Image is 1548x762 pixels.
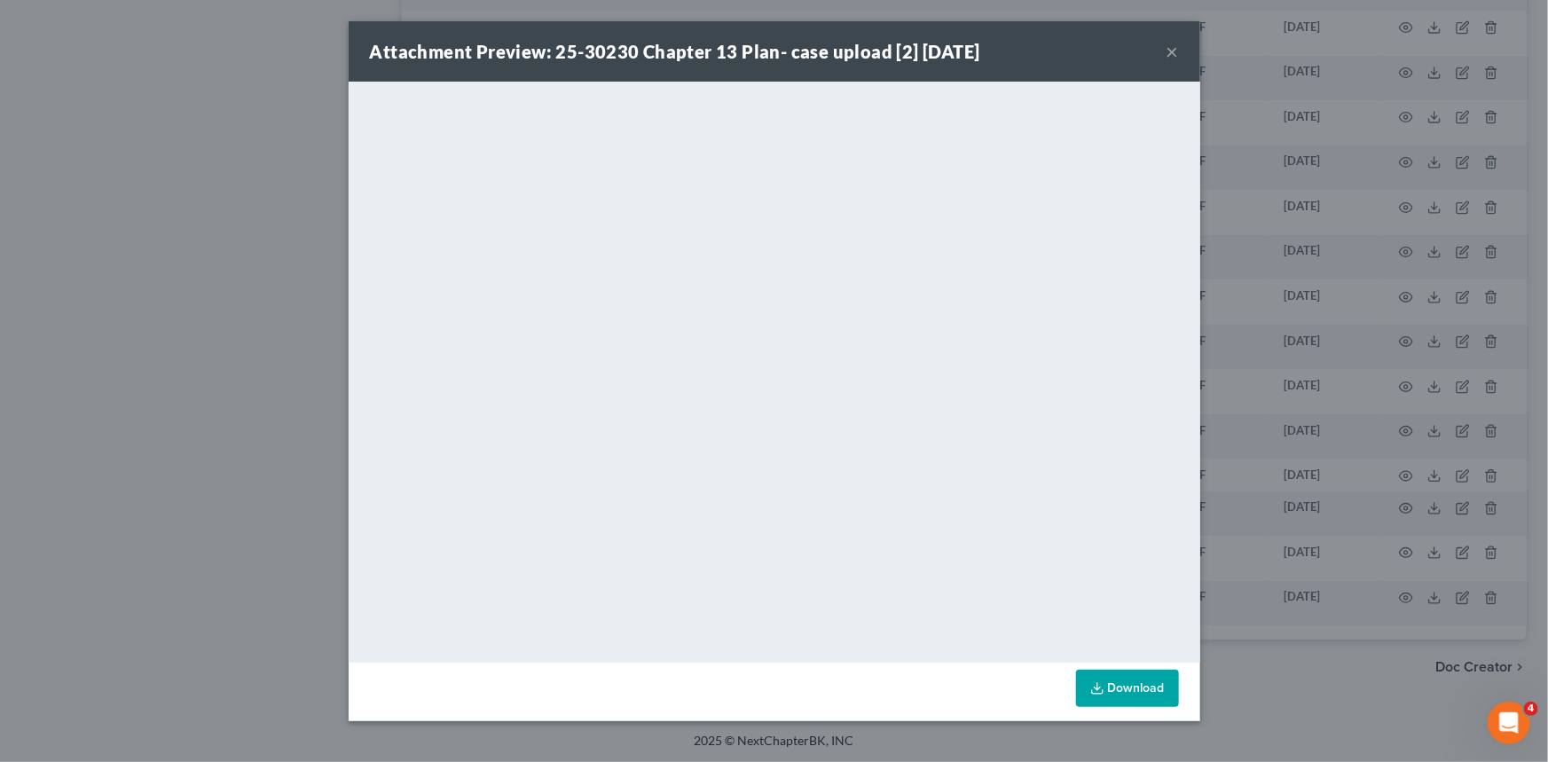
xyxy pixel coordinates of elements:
span: 4 [1524,702,1538,716]
a: Download [1076,670,1179,707]
button: × [1167,41,1179,62]
strong: Attachment Preview: 25-30230 Chapter 13 Plan- case upload [2] [DATE] [370,41,980,62]
iframe: Intercom live chat [1488,702,1530,744]
iframe: <object ng-attr-data='[URL][DOMAIN_NAME]' type='application/pdf' width='100%' height='650px'></ob... [349,82,1200,658]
